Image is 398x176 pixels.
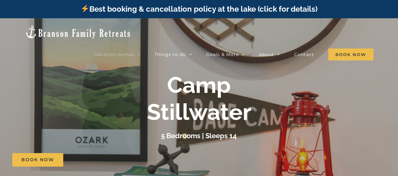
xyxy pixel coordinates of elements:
[294,45,314,64] a: Contact
[81,4,317,14] a: Best booking & cancellation policy at the lake (click for details)
[12,153,63,167] a: Book Now
[25,25,131,39] img: Branson Family Retreats Logo
[328,48,373,60] span: Book Now
[259,45,280,64] a: About
[81,5,89,12] img: ⚡️
[21,157,54,162] span: Book Now
[206,45,245,64] a: Deals & More
[294,52,314,57] span: Contact
[154,45,192,64] a: Things to do
[154,52,186,57] span: Things to do
[94,45,140,64] a: Vacation homes
[161,132,237,140] h3: 5 Bedrooms | Sleeps 14
[94,45,373,64] nav: Main Menu
[147,71,251,125] b: Camp Stillwater
[206,52,239,57] span: Deals & More
[94,52,134,57] span: Vacation homes
[259,52,274,57] span: About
